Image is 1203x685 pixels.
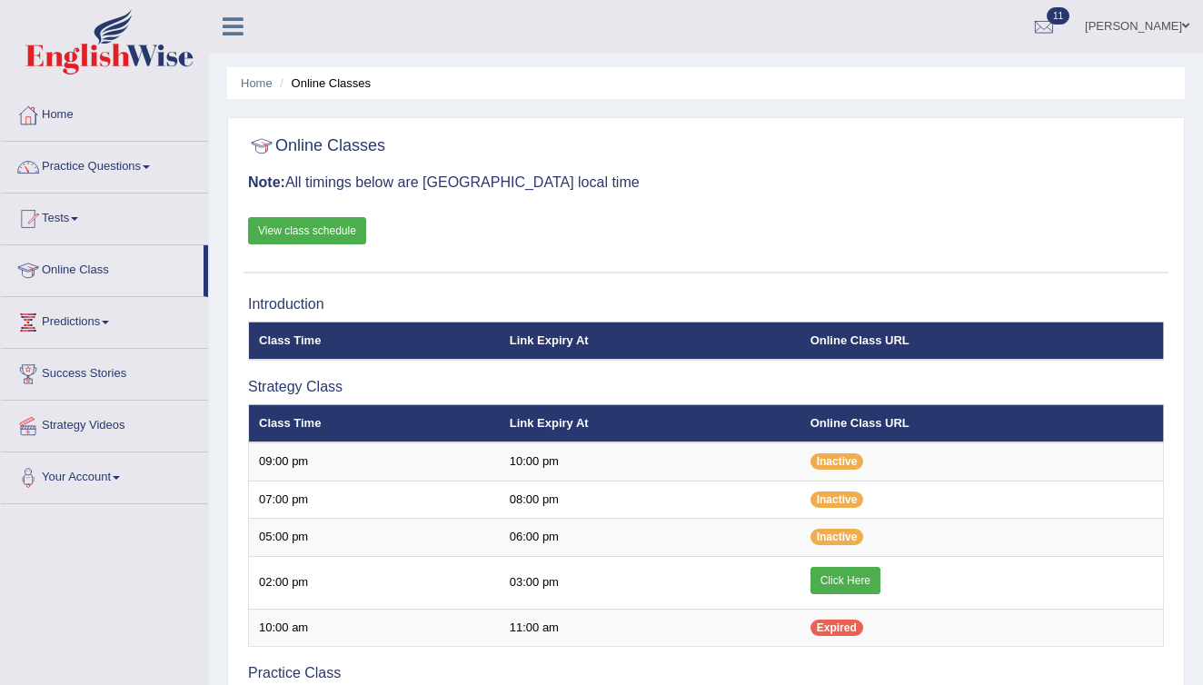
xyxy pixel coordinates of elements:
th: Online Class URL [800,404,1164,442]
td: 11:00 am [500,609,800,647]
h3: All timings below are [GEOGRAPHIC_DATA] local time [248,174,1164,191]
th: Link Expiry At [500,322,800,360]
a: View class schedule [248,217,366,244]
td: 03:00 pm [500,556,800,609]
td: 02:00 pm [249,556,500,609]
span: Expired [810,620,863,636]
h3: Introduction [248,296,1164,313]
li: Online Classes [275,74,371,92]
td: 07:00 pm [249,481,500,519]
th: Class Time [249,322,500,360]
a: Click Here [810,567,880,594]
a: Tests [1,194,208,239]
td: 10:00 pm [500,442,800,481]
a: Home [241,76,273,90]
td: 10:00 am [249,609,500,647]
a: Your Account [1,452,208,498]
a: Home [1,90,208,135]
span: Inactive [810,529,864,545]
span: Inactive [810,491,864,508]
a: Strategy Videos [1,401,208,446]
h2: Online Classes [248,133,385,160]
a: Online Class [1,245,204,291]
td: 09:00 pm [249,442,500,481]
td: 05:00 pm [249,519,500,557]
b: Note: [248,174,285,190]
td: 08:00 pm [500,481,800,519]
h3: Practice Class [248,665,1164,681]
td: 06:00 pm [500,519,800,557]
th: Class Time [249,404,500,442]
a: Predictions [1,297,208,342]
th: Link Expiry At [500,404,800,442]
span: Inactive [810,453,864,470]
th: Online Class URL [800,322,1164,360]
a: Success Stories [1,349,208,394]
h3: Strategy Class [248,379,1164,395]
a: Practice Questions [1,142,208,187]
span: 11 [1047,7,1069,25]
